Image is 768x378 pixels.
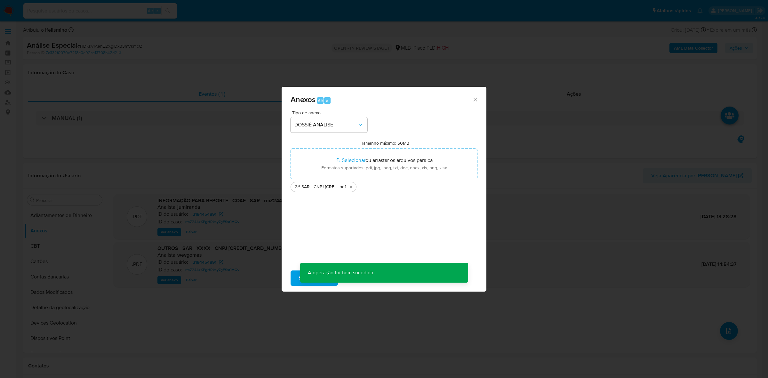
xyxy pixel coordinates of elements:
button: Excluir 2.º SAR - CNPJ 58534909000100 - E-BOOK DO MILHÃO LTDA.pdf [347,183,355,191]
button: Subir arquivo [291,270,338,286]
span: Alt [318,98,323,104]
span: Cancelar [349,271,370,285]
span: 2.º SAR - CNPJ [CREDIT_CARD_NUMBER] - E-BOOK DO MILHÃO LTDA [295,184,339,190]
p: A operação foi bem sucedida [300,263,381,283]
span: Anexos [291,94,316,105]
ul: Arquivos selecionados [291,179,477,192]
button: Fechar [472,96,478,102]
span: DOSSIÊ ANÁLISE [294,122,357,128]
span: a [326,98,328,104]
span: .pdf [339,184,346,190]
label: Tamanho máximo: 50MB [361,140,409,146]
span: Subir arquivo [299,271,330,285]
button: DOSSIÊ ANÁLISE [291,117,367,133]
span: Tipo de anexo [292,110,369,115]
